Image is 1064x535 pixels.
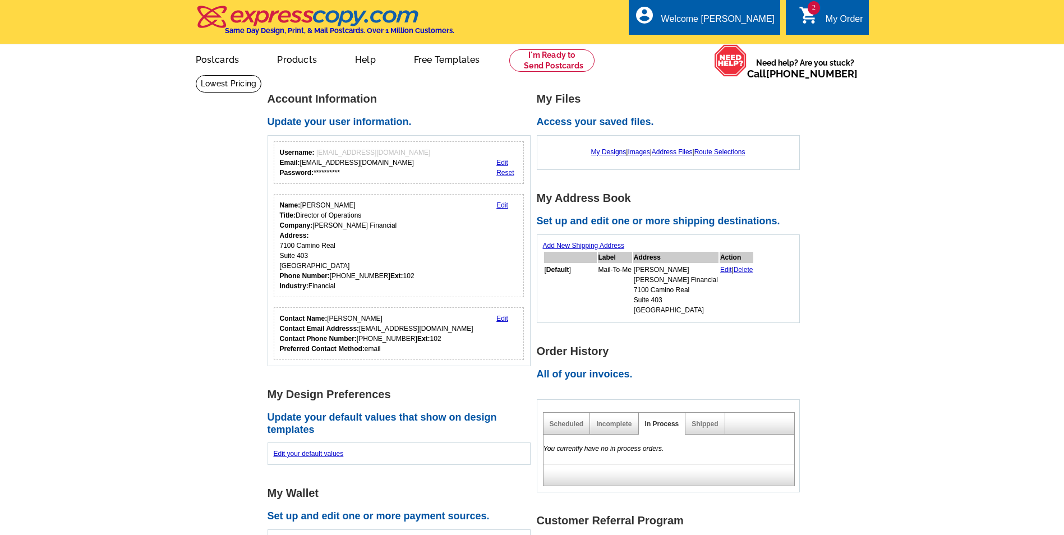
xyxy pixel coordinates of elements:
h1: Order History [537,345,806,357]
div: [PERSON_NAME] Director of Operations [PERSON_NAME] Financial 7100 Camino Real Suite 403 [GEOGRAPH... [280,200,414,291]
td: [PERSON_NAME] [PERSON_NAME] Financial 7100 Camino Real Suite 403 [GEOGRAPHIC_DATA] [633,264,718,316]
strong: Contact Email Addresss: [280,325,360,333]
h1: My Wallet [268,487,537,499]
h2: Update your default values that show on design templates [268,412,537,436]
a: Edit your default values [274,450,344,458]
b: Default [546,266,569,274]
a: Edit [496,201,508,209]
h1: My Design Preferences [268,389,537,400]
strong: Password: [280,169,314,177]
a: Address Files [652,148,693,156]
a: Scheduled [550,420,584,428]
div: Your personal details. [274,194,524,297]
h1: Account Information [268,93,537,105]
strong: Name: [280,201,301,209]
strong: Address: [280,232,309,239]
a: Shipped [692,420,718,428]
th: Address [633,252,718,263]
a: Add New Shipping Address [543,242,624,250]
h2: All of your invoices. [537,368,806,381]
a: Postcards [178,45,257,72]
a: Images [628,148,650,156]
span: Call [747,68,858,80]
a: Help [337,45,394,72]
th: Action [720,252,754,263]
h2: Update your user information. [268,116,537,128]
h2: Set up and edit one or more shipping destinations. [537,215,806,228]
span: 2 [808,1,820,15]
img: help [714,44,747,77]
a: Edit [496,159,508,167]
h4: Same Day Design, Print, & Mail Postcards. Over 1 Million Customers. [225,26,454,35]
a: My Designs [591,148,627,156]
a: Edit [496,315,508,322]
strong: Company: [280,222,313,229]
strong: Title: [280,211,296,219]
h1: My Files [537,93,806,105]
div: | | | [543,141,794,163]
i: account_circle [634,5,655,25]
strong: Preferred Contact Method: [280,345,365,353]
span: Need help? Are you stuck? [747,57,863,80]
div: [PERSON_NAME] [EMAIL_ADDRESS][DOMAIN_NAME] [PHONE_NUMBER] 102 email [280,313,473,354]
div: Who should we contact regarding order issues? [274,307,524,360]
a: Incomplete [596,420,632,428]
td: [ ] [544,264,597,316]
th: Label [598,252,632,263]
a: Free Templates [396,45,498,72]
h2: Access your saved files. [537,116,806,128]
a: In Process [645,420,679,428]
strong: Ext: [390,272,403,280]
h1: My Address Book [537,192,806,204]
td: | [720,264,754,316]
div: My Order [826,14,863,30]
strong: Contact Phone Number: [280,335,357,343]
a: Reset [496,169,514,177]
a: Edit [720,266,732,274]
strong: Contact Name: [280,315,328,322]
span: [EMAIL_ADDRESS][DOMAIN_NAME] [316,149,430,156]
td: Mail-To-Me [598,264,632,316]
div: Your login information. [274,141,524,184]
h2: Set up and edit one or more payment sources. [268,510,537,523]
strong: Ext: [417,335,430,343]
strong: Industry: [280,282,308,290]
i: shopping_cart [799,5,819,25]
em: You currently have no in process orders. [543,445,664,453]
div: Welcome [PERSON_NAME] [661,14,775,30]
strong: Email: [280,159,300,167]
a: Products [259,45,335,72]
a: Route Selections [694,148,745,156]
strong: Username: [280,149,315,156]
strong: Phone Number: [280,272,330,280]
a: [PHONE_NUMBER] [766,68,858,80]
a: Same Day Design, Print, & Mail Postcards. Over 1 Million Customers. [196,13,454,35]
h1: Customer Referral Program [537,515,806,527]
a: Delete [734,266,753,274]
a: 2 shopping_cart My Order [799,12,863,26]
